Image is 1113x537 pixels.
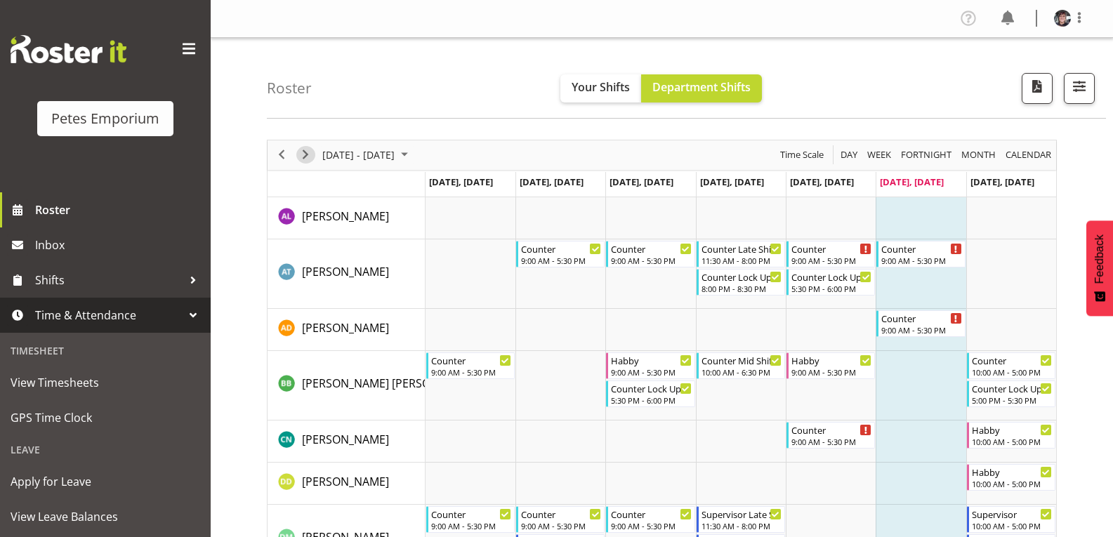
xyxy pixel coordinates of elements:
div: August 11 - 17, 2025 [317,140,416,170]
div: Counter [791,423,871,437]
h4: Roster [267,80,312,96]
td: Abigail Lane resource [268,197,426,239]
div: 9:00 AM - 5:30 PM [611,366,691,378]
a: View Timesheets [4,365,207,400]
div: Counter [881,311,961,325]
div: 9:00 AM - 5:30 PM [791,255,871,266]
div: Counter Lock Up [611,381,691,395]
span: [PERSON_NAME] [302,208,389,224]
span: Apply for Leave [11,471,200,492]
div: 10:00 AM - 5:00 PM [972,436,1052,447]
div: Beena Beena"s event - Habby Begin From Friday, August 15, 2025 at 9:00:00 AM GMT+12:00 Ends At Fr... [786,352,875,379]
div: Alex-Micheal Taniwha"s event - Counter Begin From Wednesday, August 13, 2025 at 9:00:00 AM GMT+12... [606,241,694,267]
div: 9:00 AM - 5:30 PM [431,520,511,531]
div: 10:00 AM - 5:00 PM [972,366,1052,378]
div: David McAuley"s event - Supervisor Late Shift Begin From Thursday, August 14, 2025 at 11:30:00 AM... [697,506,785,533]
button: Next [296,146,315,164]
button: Feedback - Show survey [1086,220,1113,316]
a: Apply for Leave [4,464,207,499]
div: Counter [611,241,691,256]
div: Danielle Donselaar"s event - Habby Begin From Sunday, August 17, 2025 at 10:00:00 AM GMT+12:00 En... [967,464,1055,491]
div: 9:00 AM - 5:30 PM [791,366,871,378]
div: Habby [972,423,1052,437]
div: Christine Neville"s event - Habby Begin From Sunday, August 17, 2025 at 10:00:00 AM GMT+12:00 End... [967,422,1055,449]
div: 9:00 AM - 5:30 PM [611,255,691,266]
div: Counter [611,507,691,521]
div: 9:00 AM - 5:30 PM [521,520,601,531]
div: Leave [4,435,207,464]
div: Counter [431,507,511,521]
button: Download a PDF of the roster according to the set date range. [1022,73,1053,104]
div: Alex-Micheal Taniwha"s event - Counter Lock Up Begin From Thursday, August 14, 2025 at 8:00:00 PM... [697,269,785,296]
span: Roster [35,199,204,220]
img: michelle-whaleb4506e5af45ffd00a26cc2b6420a9100.png [1054,10,1071,27]
div: Alex-Micheal Taniwha"s event - Counter Begin From Tuesday, August 12, 2025 at 9:00:00 AM GMT+12:0... [516,241,605,267]
button: Timeline Day [838,146,860,164]
button: Department Shifts [641,74,762,102]
span: Inbox [35,234,204,256]
span: Department Shifts [652,79,751,95]
div: 10:00 AM - 5:00 PM [972,520,1052,531]
span: [PERSON_NAME] [302,432,389,447]
button: Timeline Week [865,146,894,164]
a: View Leave Balances [4,499,207,534]
div: David McAuley"s event - Counter Begin From Wednesday, August 13, 2025 at 9:00:00 AM GMT+12:00 End... [606,506,694,533]
div: Counter [791,241,871,256]
div: Habby [972,465,1052,479]
span: [DATE], [DATE] [429,175,493,188]
button: Fortnight [899,146,954,164]
div: Habby [611,353,691,367]
div: Petes Emporium [51,108,159,129]
div: Counter [431,353,511,367]
div: Supervisor [972,507,1052,521]
div: Alex-Micheal Taniwha"s event - Counter Begin From Saturday, August 16, 2025 at 9:00:00 AM GMT+12:... [876,241,965,267]
div: Counter Lock Up [972,381,1052,395]
span: [DATE], [DATE] [700,175,764,188]
div: Beena Beena"s event - Counter Lock Up Begin From Sunday, August 17, 2025 at 5:00:00 PM GMT+12:00 ... [967,380,1055,407]
button: Timeline Month [959,146,999,164]
span: [DATE], [DATE] [970,175,1034,188]
span: Week [866,146,893,164]
div: Alex-Micheal Taniwha"s event - Counter Begin From Friday, August 15, 2025 at 9:00:00 AM GMT+12:00... [786,241,875,267]
div: Counter Lock Up [702,270,782,284]
span: calendar [1004,146,1053,164]
a: [PERSON_NAME] [302,473,389,490]
button: Previous [272,146,291,164]
span: [PERSON_NAME] [302,264,389,279]
button: Your Shifts [560,74,641,102]
span: [DATE], [DATE] [790,175,854,188]
span: Shifts [35,270,183,291]
td: Christine Neville resource [268,420,426,463]
span: Time Scale [779,146,825,164]
div: 5:00 PM - 5:30 PM [972,395,1052,406]
span: [DATE], [DATE] [880,175,944,188]
div: Supervisor Late Shift [702,507,782,521]
span: Your Shifts [572,79,630,95]
span: Day [839,146,859,164]
div: Beena Beena"s event - Counter Mid Shift Begin From Thursday, August 14, 2025 at 10:00:00 AM GMT+1... [697,352,785,379]
span: [PERSON_NAME] [302,320,389,336]
a: GPS Time Clock [4,400,207,435]
div: 9:00 AM - 5:30 PM [881,255,961,266]
td: Danielle Donselaar resource [268,463,426,505]
span: Feedback [1093,234,1106,284]
span: Month [960,146,997,164]
div: Alex-Micheal Taniwha"s event - Counter Late Shift Begin From Thursday, August 14, 2025 at 11:30:0... [697,241,785,267]
span: View Leave Balances [11,506,200,527]
button: Month [1003,146,1054,164]
img: Rosterit website logo [11,35,126,63]
div: 11:30 AM - 8:00 PM [702,255,782,266]
td: Alex-Micheal Taniwha resource [268,239,426,309]
div: Alex-Micheal Taniwha"s event - Counter Lock Up Begin From Friday, August 15, 2025 at 5:30:00 PM G... [786,269,875,296]
a: [PERSON_NAME] [302,263,389,280]
div: Beena Beena"s event - Counter Begin From Sunday, August 17, 2025 at 10:00:00 AM GMT+12:00 Ends At... [967,352,1055,379]
div: 10:00 AM - 5:00 PM [972,478,1052,489]
div: Christine Neville"s event - Counter Begin From Friday, August 15, 2025 at 9:00:00 AM GMT+12:00 En... [786,422,875,449]
div: David McAuley"s event - Supervisor Begin From Sunday, August 17, 2025 at 10:00:00 AM GMT+12:00 En... [967,506,1055,533]
td: Beena Beena resource [268,351,426,420]
div: 5:30 PM - 6:00 PM [611,395,691,406]
div: 9:00 AM - 5:30 PM [521,255,601,266]
div: Counter Lock Up [791,270,871,284]
div: Timesheet [4,336,207,365]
